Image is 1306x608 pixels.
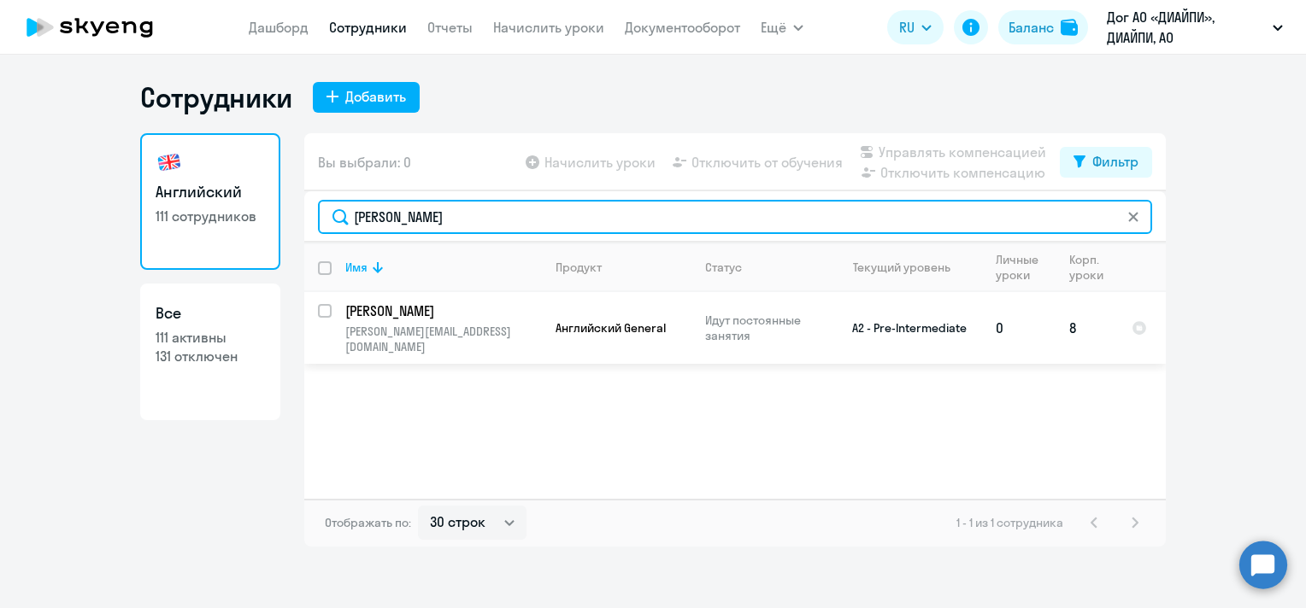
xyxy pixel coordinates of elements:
h3: Все [156,302,265,324]
span: 1 - 1 из 1 сотрудника [956,515,1063,530]
a: Документооборот [625,19,740,36]
p: 111 активны [156,328,265,347]
div: Статус [705,260,822,275]
span: Отображать по: [325,515,411,530]
a: [PERSON_NAME] [345,301,541,320]
td: A2 - Pre-Intermediate [823,292,982,364]
button: Дог АО «ДИАЙПИ», ДИАЙПИ, АО [1098,7,1291,48]
button: Ещё [761,10,803,44]
button: Фильтр [1060,147,1152,178]
a: Английский111 сотрудников [140,133,280,270]
div: Продукт [556,260,691,275]
p: [PERSON_NAME] [345,301,538,320]
div: Фильтр [1092,151,1138,172]
div: Текущий уровень [837,260,981,275]
div: Статус [705,260,742,275]
img: english [156,149,183,176]
div: Корп. уроки [1069,252,1117,283]
h1: Сотрудники [140,80,292,114]
div: Личные уроки [996,252,1044,283]
span: Вы выбрали: 0 [318,152,411,172]
button: Балансbalance [998,10,1088,44]
a: Все111 активны131 отключен [140,284,280,420]
p: 111 сотрудников [156,207,265,225]
input: Поиск по имени, email, продукту или статусу [318,200,1152,234]
span: RU [899,17,915,38]
a: Сотрудники [329,19,407,36]
p: Идут постоянные занятия [705,313,822,343]
span: Английский General [556,320,666,336]
button: RU [887,10,944,44]
p: [PERSON_NAME][EMAIL_ADDRESS][DOMAIN_NAME] [345,324,541,354]
img: balance [1061,19,1078,36]
div: Корп. уроки [1069,252,1106,283]
td: 0 [982,292,1056,364]
a: Начислить уроки [493,19,604,36]
h3: Английский [156,181,265,203]
button: Добавить [313,82,420,113]
p: 131 отключен [156,347,265,365]
a: Отчеты [427,19,473,36]
div: Текущий уровень [853,260,950,275]
div: Имя [345,260,368,275]
div: Имя [345,260,541,275]
div: Баланс [1009,17,1054,38]
td: 8 [1056,292,1118,364]
div: Добавить [345,86,406,107]
a: Дашборд [249,19,309,36]
div: Продукт [556,260,602,275]
p: Дог АО «ДИАЙПИ», ДИАЙПИ, АО [1107,7,1266,48]
span: Ещё [761,17,786,38]
div: Личные уроки [996,252,1055,283]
